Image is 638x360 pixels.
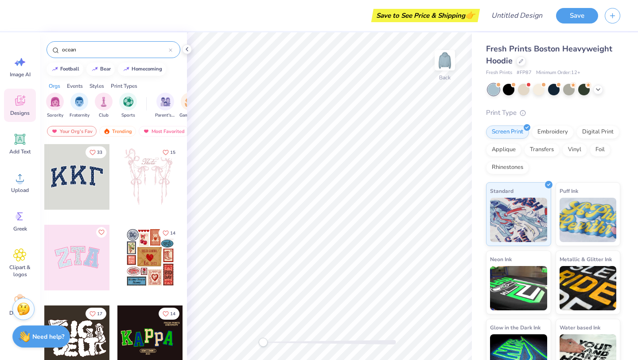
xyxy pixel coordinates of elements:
span: Upload [11,187,29,194]
div: Events [67,82,83,90]
div: Most Favorited [139,126,189,137]
div: Foil [590,143,611,157]
button: Like [96,227,107,238]
span: 33 [97,150,102,155]
img: Back [436,51,454,69]
div: Accessibility label [259,338,268,347]
button: filter button [179,93,200,119]
span: Minimum Order: 12 + [536,69,580,77]
span: 👉 [465,10,475,20]
span: Add Text [9,148,31,155]
span: Fresh Prints Boston Heavyweight Hoodie [486,43,612,66]
span: Club [99,112,109,119]
button: bear [86,63,115,76]
div: Trending [99,126,136,137]
div: Vinyl [562,143,587,157]
div: Orgs [49,82,60,90]
span: Glow in the Dark Ink [490,323,541,332]
div: bear [100,67,111,71]
strong: Need help? [32,333,64,341]
button: homecoming [118,63,166,76]
div: filter for Parent's Weekend [155,93,175,119]
img: Fraternity Image [74,97,84,107]
button: Like [86,146,106,158]
button: filter button [155,93,175,119]
button: filter button [95,93,113,119]
button: Like [86,308,106,320]
img: trend_line.gif [123,67,130,72]
div: Applique [486,143,521,157]
span: 17 [97,312,102,316]
span: # FP87 [517,69,532,77]
img: Neon Ink [490,266,547,310]
span: Standard [490,186,514,196]
button: filter button [119,93,137,119]
span: Sorority [47,112,63,119]
img: trending.gif [103,128,110,134]
input: Try "Alpha" [61,45,169,54]
input: Untitled Design [484,7,549,24]
button: filter button [46,93,64,119]
button: Like [159,308,179,320]
div: filter for Game Day [179,93,200,119]
div: Your Org's Fav [47,126,97,137]
img: trend_line.gif [91,67,98,72]
span: Sports [121,112,135,119]
span: Image AI [10,71,31,78]
img: Game Day Image [185,97,195,107]
div: filter for Fraternity [70,93,89,119]
img: trend_line.gif [51,67,58,72]
img: Metallic & Glitter Ink [560,266,617,310]
span: 15 [170,150,175,155]
img: Puff Ink [560,198,617,242]
div: Print Type [486,108,620,118]
div: Print Types [111,82,137,90]
div: Transfers [524,143,560,157]
span: Fraternity [70,112,89,119]
button: Save [556,8,598,23]
div: homecoming [132,67,162,71]
span: Neon Ink [490,254,512,264]
span: Decorate [9,309,31,317]
span: Parent's Weekend [155,112,175,119]
div: football [60,67,79,71]
button: filter button [70,93,89,119]
div: Styles [89,82,104,90]
img: Standard [490,198,547,242]
div: filter for Club [95,93,113,119]
span: Metallic & Glitter Ink [560,254,612,264]
button: Like [159,146,179,158]
img: most_fav.gif [51,128,58,134]
span: 14 [170,231,175,235]
div: Digital Print [576,125,619,139]
span: Water based Ink [560,323,600,332]
img: Sorority Image [50,97,60,107]
div: Embroidery [532,125,574,139]
span: Game Day [179,112,200,119]
span: Clipart & logos [5,264,35,278]
span: Fresh Prints [486,69,512,77]
div: filter for Sports [119,93,137,119]
span: Designs [10,110,30,117]
img: most_fav.gif [143,128,150,134]
span: Greek [13,225,27,232]
img: Parent's Weekend Image [160,97,171,107]
img: Club Image [99,97,109,107]
span: Puff Ink [560,186,578,196]
button: football [47,63,83,76]
button: Like [159,227,179,239]
div: Rhinestones [486,161,529,174]
div: Screen Print [486,125,529,139]
img: Sports Image [123,97,133,107]
div: Back [439,74,451,82]
div: filter for Sorority [46,93,64,119]
span: 14 [170,312,175,316]
div: Save to See Price & Shipping [373,9,478,22]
